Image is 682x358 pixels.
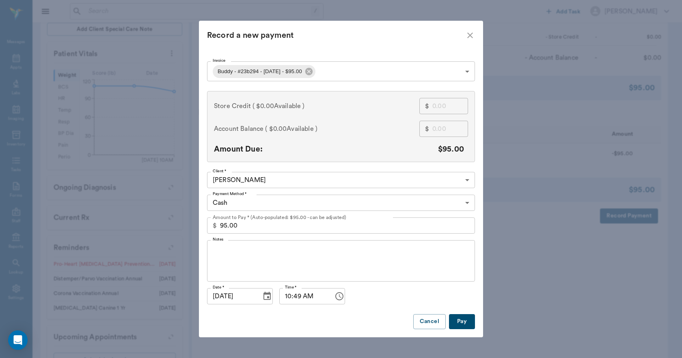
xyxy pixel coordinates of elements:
[256,101,301,111] span: $0.00 Available
[413,314,446,329] button: Cancel
[425,101,429,111] p: $
[432,121,468,137] input: 0.00
[213,214,346,221] p: Amount to Pay * (Auto-populated: $95.00 - can be adjusted)
[207,29,465,42] div: Record a new payment
[207,288,256,304] input: MM/DD/YYYY
[269,124,314,134] span: $0.00 Available
[279,288,328,304] input: hh:mm aa
[285,284,297,290] label: Time *
[207,172,475,188] div: [PERSON_NAME]
[259,288,275,304] button: Choose date, selected date is Aug 28, 2025
[425,124,429,134] p: $
[213,284,224,290] label: Date *
[207,195,475,211] div: Cash
[331,288,347,304] button: Choose time, selected time is 10:49 AM
[213,58,225,63] label: Invoice
[213,191,247,197] label: Payment Method *
[213,67,307,76] span: Buddy - #23b294 - [DATE] - $95.00
[214,101,304,111] span: Store Credit ( )
[213,168,227,174] label: Client *
[220,217,475,234] input: 0.00
[213,65,315,78] div: Buddy - #23b294 - [DATE] - $95.00
[214,124,317,134] span: Account Balance ( )
[438,143,464,155] p: $95.00
[214,143,263,155] p: Amount Due:
[213,236,224,242] label: Notes
[465,30,475,40] button: close
[449,314,475,329] button: Pay
[213,221,217,230] p: $
[8,330,28,350] div: Open Intercom Messenger
[432,98,468,114] input: 0.00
